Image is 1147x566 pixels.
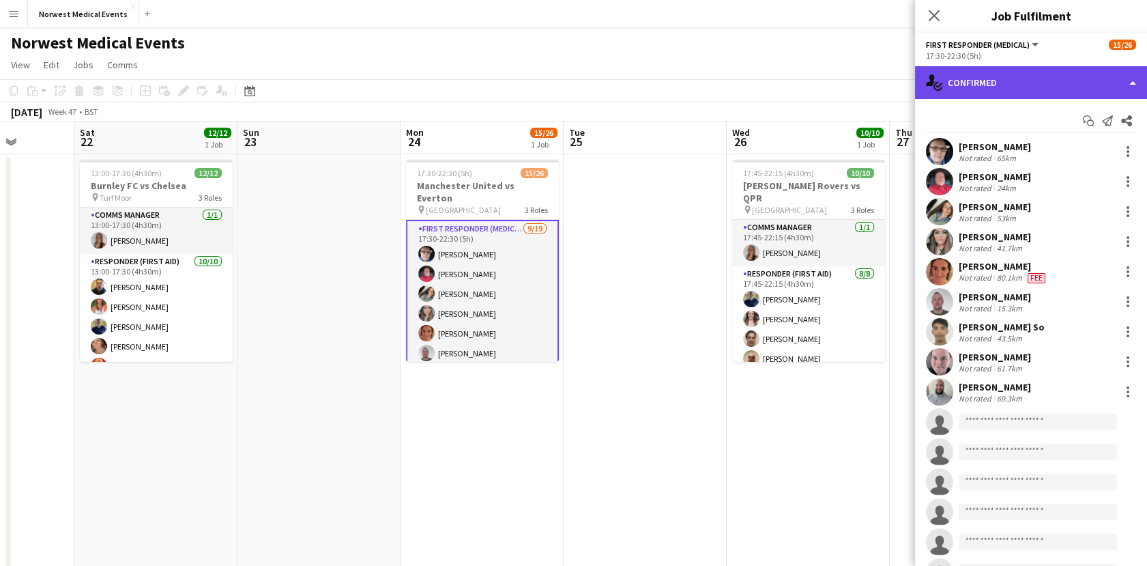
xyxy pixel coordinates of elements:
app-card-role: Comms Manager1/113:00-17:30 (4h30m)[PERSON_NAME] [80,208,233,254]
div: 43.5km [994,333,1025,343]
div: Not rated [959,243,994,253]
div: Confirmed [915,66,1147,99]
span: 17:45-22:15 (4h30m) [743,168,814,178]
div: [PERSON_NAME] [959,351,1031,363]
div: Not rated [959,363,994,373]
div: 24km [994,183,1019,193]
div: 41.7km [994,243,1025,253]
span: Week 47 [45,107,79,117]
span: 3 Roles [525,205,548,215]
div: [PERSON_NAME] [959,291,1031,303]
a: View [5,56,35,74]
div: [PERSON_NAME] [959,381,1031,393]
span: Mon [406,126,424,139]
span: Tue [569,126,585,139]
div: 1 Job [531,139,557,150]
div: Not rated [959,333,994,343]
span: 23 [241,134,259,150]
span: [GEOGRAPHIC_DATA] [752,205,827,215]
app-card-role: Comms Manager1/117:45-22:15 (4h30m)[PERSON_NAME] [732,220,885,266]
div: 69.3km [994,393,1025,404]
app-card-role: Responder (First Aid)10/1013:00-17:30 (4h30m)[PERSON_NAME][PERSON_NAME][PERSON_NAME][PERSON_NAME]... [80,254,233,479]
span: 22 [78,134,95,150]
span: Comms [107,59,138,71]
div: Not rated [959,272,994,283]
h3: Manchester United vs Everton [406,180,559,204]
a: Edit [38,56,65,74]
span: Edit [44,59,59,71]
span: Sat [80,126,95,139]
div: 65km [994,153,1019,163]
div: 1 Job [857,139,883,150]
div: [PERSON_NAME] [959,231,1031,243]
div: [PERSON_NAME] [959,171,1031,183]
span: 10/10 [856,128,884,138]
span: [GEOGRAPHIC_DATA] [426,205,501,215]
h3: Job Fulfilment [915,7,1147,25]
span: 13:00-17:30 (4h30m) [91,168,162,178]
span: First Responder (Medical) [926,40,1030,50]
div: Not rated [959,393,994,404]
div: [PERSON_NAME] [959,201,1031,213]
div: Not rated [959,183,994,193]
span: 10/10 [847,168,874,178]
div: Not rated [959,213,994,223]
span: 15/26 [530,128,557,138]
div: 80.1km [994,272,1025,283]
div: 15.3km [994,303,1025,313]
h3: [PERSON_NAME] Rovers vs QPR [732,180,885,204]
h3: Burnley FC vs Chelsea [80,180,233,192]
div: 61.7km [994,363,1025,373]
button: First Responder (Medical) [926,40,1041,50]
div: [DATE] [11,105,42,119]
div: [PERSON_NAME] [959,260,1048,272]
span: Jobs [73,59,93,71]
button: Norwest Medical Events [28,1,139,27]
span: 3 Roles [851,205,874,215]
div: 17:30-22:30 (5h) [926,51,1136,61]
a: Jobs [68,56,99,74]
app-job-card: 17:30-22:30 (5h)15/26Manchester United vs Everton [GEOGRAPHIC_DATA]3 RolesFirst Responder (Medica... [406,160,559,362]
span: Fee [1028,273,1045,283]
div: Not rated [959,303,994,313]
span: View [11,59,30,71]
span: Wed [732,126,750,139]
div: 1 Job [205,139,231,150]
div: [PERSON_NAME] [959,141,1031,153]
span: 24 [404,134,424,150]
div: [PERSON_NAME] So [959,321,1045,333]
app-job-card: 13:00-17:30 (4h30m)12/12Burnley FC vs Chelsea Turf Moor3 RolesComms Manager1/113:00-17:30 (4h30m)... [80,160,233,362]
div: 53km [994,213,1019,223]
span: 3 Roles [199,193,222,203]
span: 17:30-22:30 (5h) [417,168,472,178]
div: Not rated [959,153,994,163]
span: Sun [243,126,259,139]
app-card-role: Responder (First Aid)8/817:45-22:15 (4h30m)[PERSON_NAME][PERSON_NAME][PERSON_NAME][PERSON_NAME] [732,266,885,451]
a: Comms [102,56,143,74]
span: 25 [567,134,585,150]
div: BST [85,107,98,117]
app-job-card: 17:45-22:15 (4h30m)10/10[PERSON_NAME] Rovers vs QPR [GEOGRAPHIC_DATA]3 RolesComms Manager1/117:45... [732,160,885,362]
span: Turf Moor [100,193,132,203]
div: Crew has different fees then in role [1025,272,1048,283]
span: Thu [895,126,912,139]
h1: Norwest Medical Events [11,33,185,53]
span: 27 [893,134,912,150]
span: 12/12 [194,168,222,178]
span: 15/26 [1109,40,1136,50]
span: 26 [730,134,750,150]
span: 12/12 [204,128,231,138]
span: 15/26 [521,168,548,178]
